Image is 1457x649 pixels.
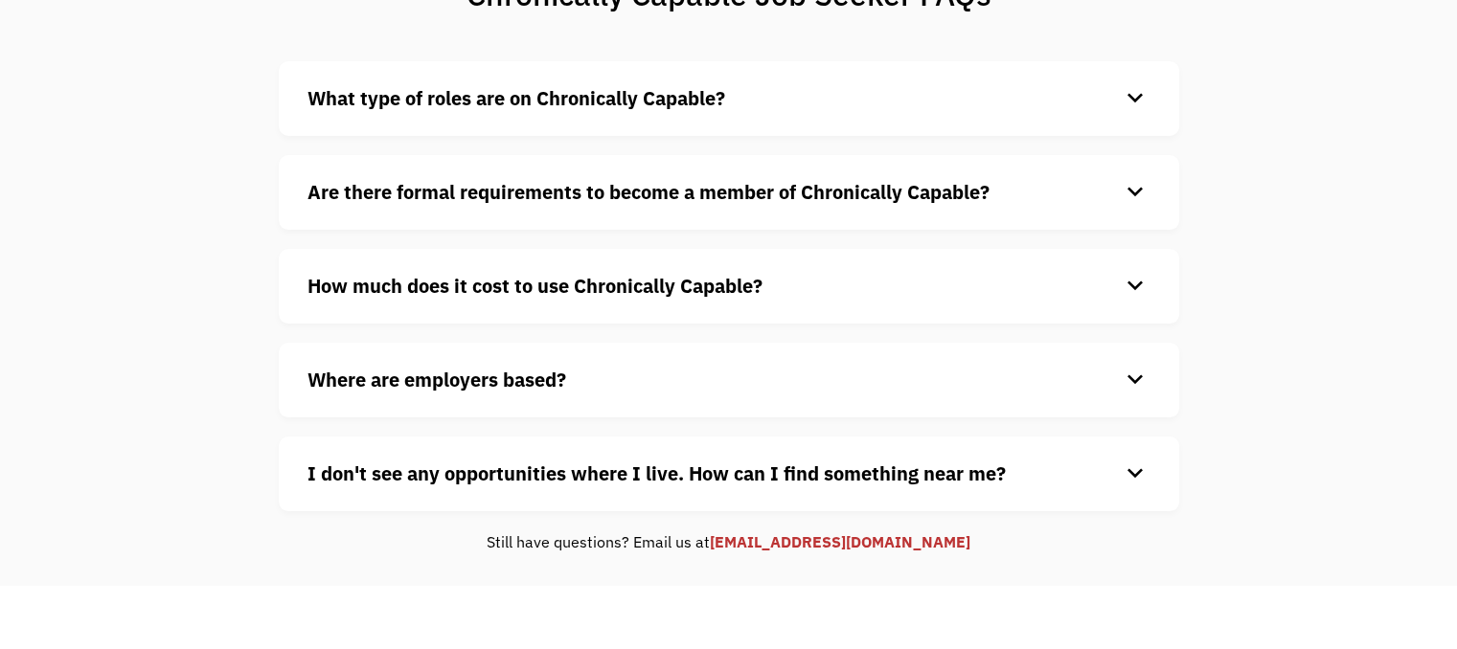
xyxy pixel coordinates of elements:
strong: I don't see any opportunities where I live. How can I find something near me? [307,460,1006,486]
strong: How much does it cost to use Chronically Capable? [307,273,763,299]
div: keyboard_arrow_down [1120,84,1150,113]
div: Still have questions? Email us at [279,530,1179,553]
strong: Are there formal requirements to become a member of Chronically Capable? [307,179,990,205]
strong: Where are employers based? [307,367,566,392]
strong: What type of roles are on Chronically Capable? [307,85,725,111]
div: keyboard_arrow_down [1120,178,1150,207]
div: keyboard_arrow_down [1120,272,1150,301]
div: keyboard_arrow_down [1120,459,1150,488]
div: keyboard_arrow_down [1120,366,1150,394]
a: [EMAIL_ADDRESS][DOMAIN_NAME] [710,532,970,551]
